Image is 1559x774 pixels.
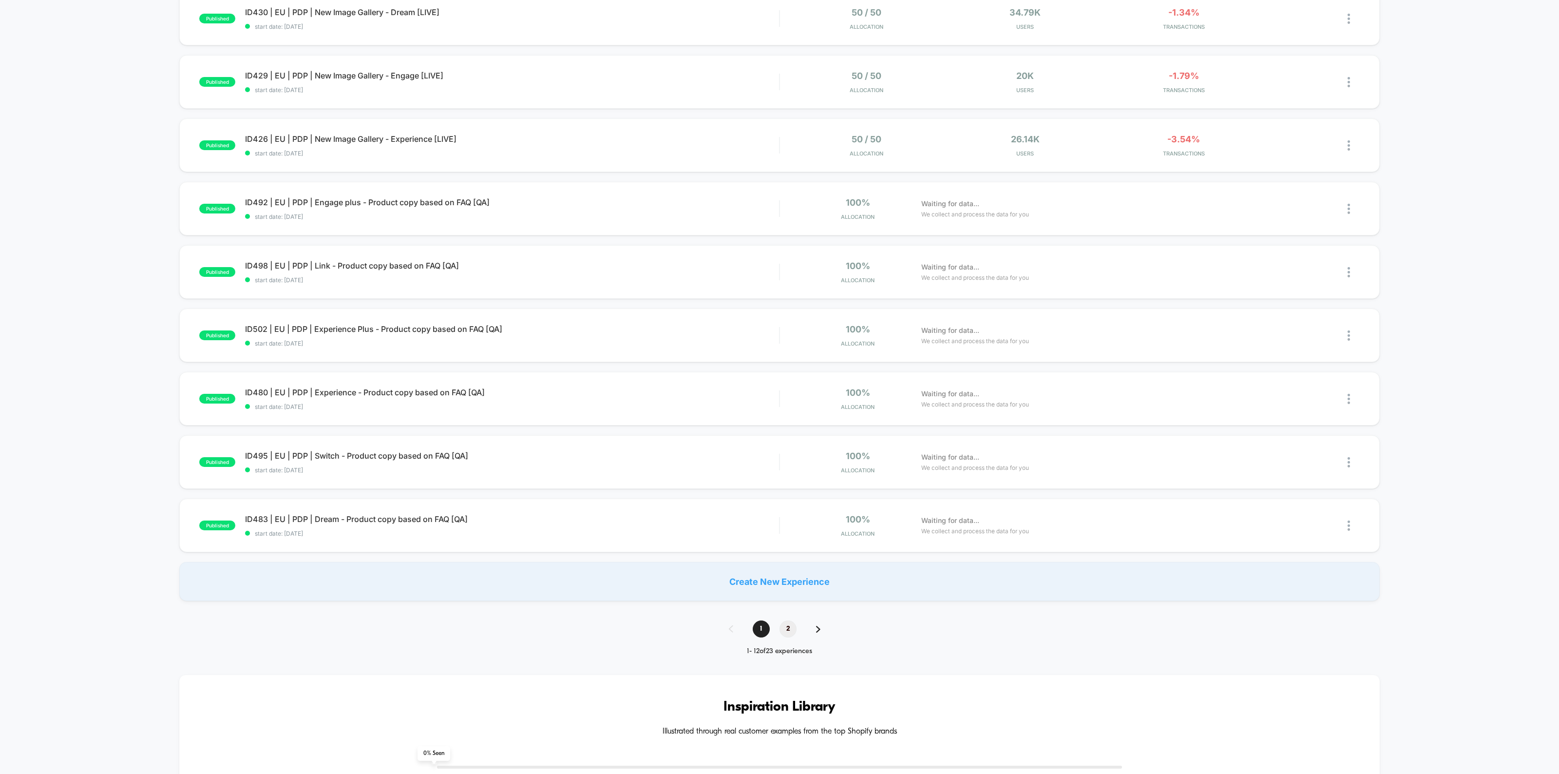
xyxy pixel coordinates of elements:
[245,403,779,410] span: start date: [DATE]
[199,521,235,530] span: published
[948,87,1102,94] span: Users
[846,261,870,271] span: 100%
[1168,7,1199,18] span: -1.34%
[852,71,881,81] span: 50 / 50
[199,457,235,467] span: published
[852,134,881,144] span: 50 / 50
[199,330,235,340] span: published
[846,451,870,461] span: 100%
[1009,7,1041,18] span: 34.79k
[245,197,779,207] span: ID492 | EU | PDP | Engage plus - Product copy based on FAQ [QA]
[245,276,779,284] span: start date: [DATE]
[1107,150,1261,157] span: TRANSACTIONS
[779,620,797,638] span: 2
[1348,204,1350,214] img: close
[948,23,1102,30] span: Users
[850,23,883,30] span: Allocation
[921,198,979,209] span: Waiting for data...
[245,23,779,30] span: start date: [DATE]
[1348,77,1350,87] img: close
[753,620,770,638] span: 1
[418,746,450,761] span: 0 % Seen
[199,77,235,87] span: published
[245,340,779,347] span: start date: [DATE]
[841,467,875,474] span: Allocation
[179,562,1380,601] div: Create New Experience
[846,197,870,208] span: 100%
[1107,87,1261,94] span: TRANSACTIONS
[1348,330,1350,341] img: close
[209,699,1350,715] h3: Inspiration Library
[199,14,235,23] span: published
[850,150,883,157] span: Allocation
[1107,23,1261,30] span: TRANSACTIONS
[245,261,779,271] span: ID498 | EU | PDP | Link - Product copy based on FAQ [QA]
[1348,457,1350,467] img: close
[921,526,1029,536] span: We collect and process the data for you
[1348,14,1350,24] img: close
[841,340,875,347] span: Allocation
[245,466,779,474] span: start date: [DATE]
[846,324,870,334] span: 100%
[1016,71,1034,81] span: 20k
[1348,140,1350,151] img: close
[245,86,779,94] span: start date: [DATE]
[921,388,979,399] span: Waiting for data...
[841,530,875,537] span: Allocation
[245,134,779,144] span: ID426 | EU | PDP | New Image Gallery - Experience [LIVE]
[841,277,875,284] span: Allocation
[850,87,883,94] span: Allocation
[245,213,779,220] span: start date: [DATE]
[199,140,235,150] span: published
[921,452,979,463] span: Waiting for data...
[245,7,779,17] span: ID430 | EU | PDP | New Image Gallery - Dream [LIVE]
[841,404,875,410] span: Allocation
[1167,134,1200,144] span: -3.54%
[921,210,1029,219] span: We collect and process the data for you
[921,273,1029,282] span: We collect and process the data for you
[245,451,779,461] span: ID495 | EU | PDP | Switch - Product copy based on FAQ [QA]
[199,204,235,213] span: published
[209,727,1350,736] h4: Illustrated through real customer examples from the top Shopify brands
[921,336,1029,346] span: We collect and process the data for you
[846,514,870,524] span: 100%
[199,394,235,404] span: published
[1348,267,1350,277] img: close
[921,515,979,526] span: Waiting for data...
[245,514,779,524] span: ID483 | EU | PDP | Dream - Product copy based on FAQ [QA]
[719,647,840,656] div: 1 - 12 of 23 experiences
[245,530,779,537] span: start date: [DATE]
[852,7,881,18] span: 50 / 50
[921,463,1029,472] span: We collect and process the data for you
[199,267,235,277] span: published
[1348,394,1350,404] img: close
[1169,71,1199,81] span: -1.79%
[921,325,979,336] span: Waiting for data...
[1348,521,1350,531] img: close
[921,400,1029,409] span: We collect and process the data for you
[816,626,820,633] img: pagination forward
[245,324,779,334] span: ID502 | EU | PDP | Experience Plus - Product copy based on FAQ [QA]
[1011,134,1040,144] span: 26.14k
[846,387,870,398] span: 100%
[841,213,875,220] span: Allocation
[245,387,779,397] span: ID480 | EU | PDP | Experience - Product copy based on FAQ [QA]
[245,150,779,157] span: start date: [DATE]
[245,71,779,80] span: ID429 | EU | PDP | New Image Gallery - Engage [LIVE]
[948,150,1102,157] span: Users
[921,262,979,272] span: Waiting for data...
